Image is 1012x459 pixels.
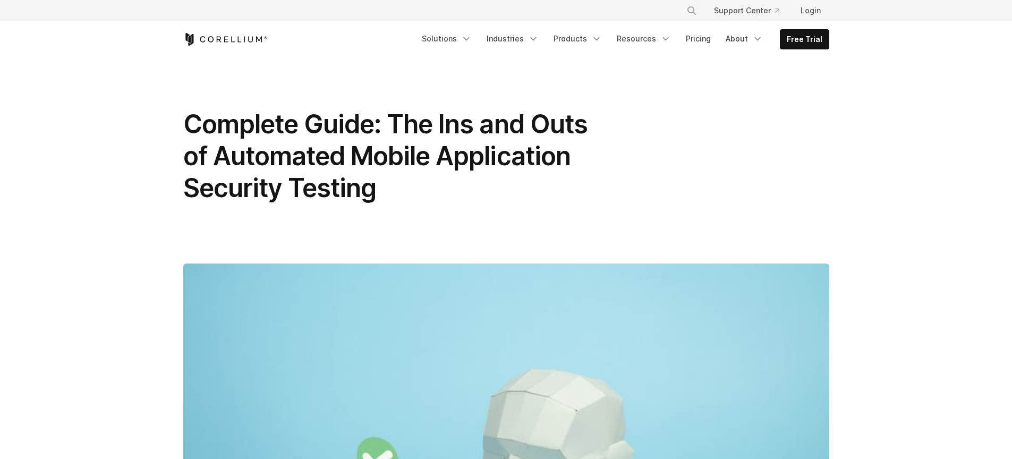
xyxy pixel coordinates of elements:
[415,29,829,49] div: Navigation Menu
[183,33,268,46] a: Corellium Home
[719,29,769,48] a: About
[183,108,588,203] span: Complete Guide: The Ins and Outs of Automated Mobile Application Security Testing
[547,29,608,48] a: Products
[480,29,545,48] a: Industries
[679,29,717,48] a: Pricing
[780,30,829,49] a: Free Trial
[682,1,701,20] button: Search
[792,1,829,20] a: Login
[674,1,829,20] div: Navigation Menu
[705,1,788,20] a: Support Center
[610,29,677,48] a: Resources
[415,29,478,48] a: Solutions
